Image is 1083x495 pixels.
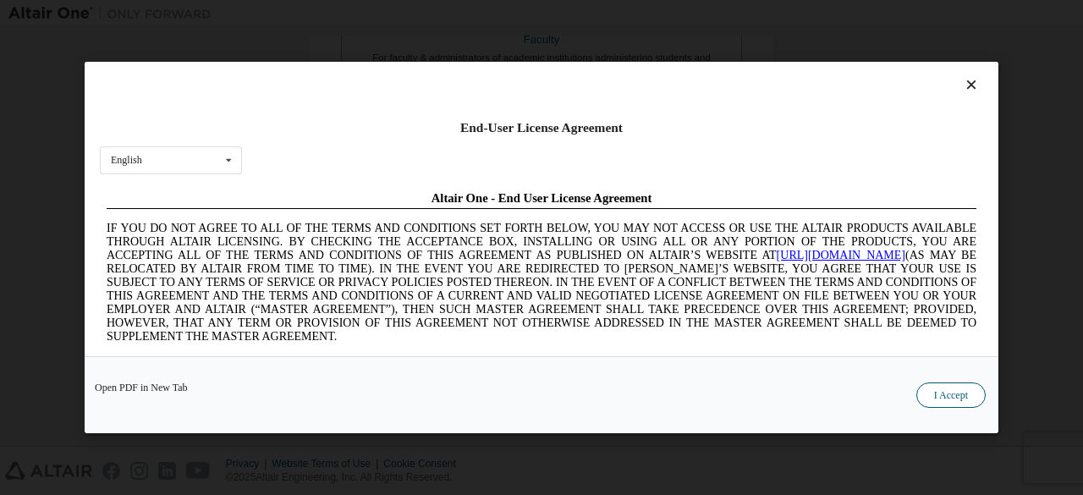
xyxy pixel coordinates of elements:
span: Lore Ipsumd Sit Ame Cons Adipisc Elitseddo (“Eiusmodte”) in utlabor Etdolo Magnaaliqua Eni. (“Adm... [7,173,877,294]
a: [URL][DOMAIN_NAME] [677,64,805,77]
div: End-User License Agreement [100,119,983,136]
button: I Accept [916,382,986,408]
span: Altair One - End User License Agreement [332,7,552,20]
a: Open PDF in New Tab [95,382,188,393]
div: English [111,155,142,165]
span: IF YOU DO NOT AGREE TO ALL OF THE TERMS AND CONDITIONS SET FORTH BELOW, YOU MAY NOT ACCESS OR USE... [7,37,877,158]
